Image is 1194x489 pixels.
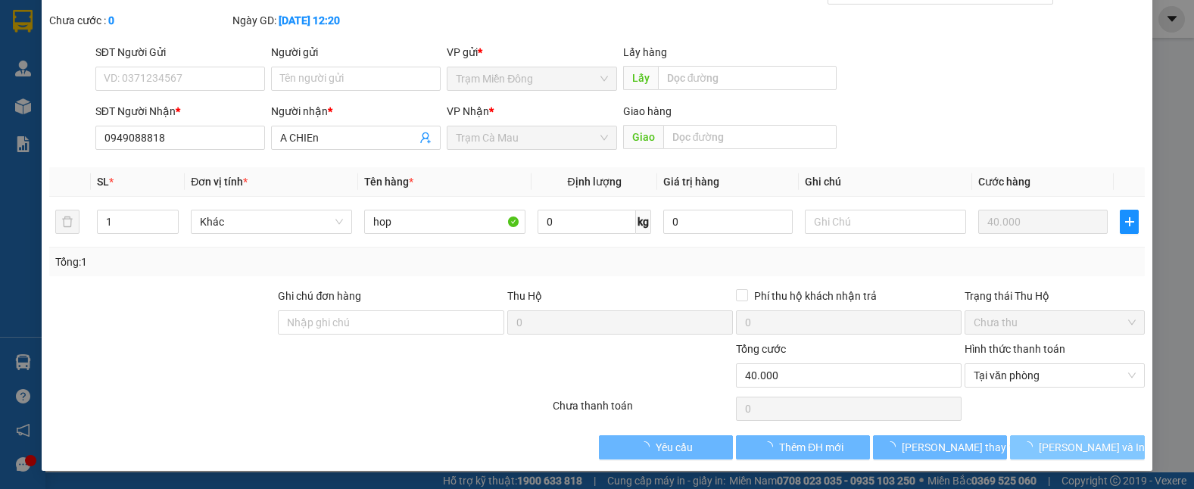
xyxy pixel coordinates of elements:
span: Thêm ĐH mới [779,439,843,456]
span: SL [97,176,109,188]
span: kg [636,210,651,234]
div: SĐT Người Gửi [95,44,265,61]
span: loading [762,441,779,452]
div: SĐT Người Nhận [95,103,265,120]
div: Người nhận [271,103,441,120]
label: Hình thức thanh toán [965,343,1065,355]
span: Yêu cầu [656,439,693,456]
span: Khác [200,210,343,233]
b: [DATE] 12:20 [279,14,340,26]
div: Chưa thanh toán [551,397,734,424]
span: plus [1121,216,1137,228]
button: [PERSON_NAME] thay đổi [873,435,1007,459]
div: Ngày GD: [232,12,413,29]
span: loading [885,441,902,452]
span: Tại văn phòng [974,364,1136,387]
div: VP gửi [447,44,616,61]
th: Ghi chú [799,167,972,197]
input: Ghi Chú [805,210,966,234]
span: Tổng cước [736,343,786,355]
span: Phí thu hộ khách nhận trả [748,288,883,304]
span: Chưa thu [974,311,1136,334]
span: Tên hàng [364,176,413,188]
span: Lấy hàng [623,46,667,58]
input: VD: Bàn, Ghế [364,210,525,234]
input: Ghi chú đơn hàng [278,310,503,335]
span: Trạm Cà Mau [456,126,607,149]
input: Dọc đường [663,125,837,149]
span: Giao hàng [623,105,672,117]
span: loading [1022,441,1039,452]
label: Ghi chú đơn hàng [278,290,361,302]
button: Yêu cầu [599,435,733,459]
span: loading [639,441,656,452]
span: VP Nhận [447,105,489,117]
button: plus [1120,210,1138,234]
span: Giá trị hàng [663,176,719,188]
span: [PERSON_NAME] thay đổi [902,439,1023,456]
button: Thêm ĐH mới [736,435,870,459]
div: Người gửi [271,44,441,61]
div: Trạng thái Thu Hộ [965,288,1145,304]
span: user-add [419,132,432,144]
div: Tổng: 1 [55,254,461,270]
span: Đơn vị tính [191,176,248,188]
span: [PERSON_NAME] và In [1039,439,1145,456]
button: delete [55,210,79,234]
div: Chưa cước : [49,12,229,29]
input: 0 [978,210,1108,234]
span: Trạm Miền Đông [456,67,607,90]
span: Giao [623,125,663,149]
input: Dọc đường [658,66,837,90]
span: Định lượng [567,176,621,188]
span: Cước hàng [978,176,1030,188]
button: [PERSON_NAME] và In [1010,435,1144,459]
span: Thu Hộ [507,290,542,302]
span: Lấy [623,66,658,90]
b: 0 [108,14,114,26]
